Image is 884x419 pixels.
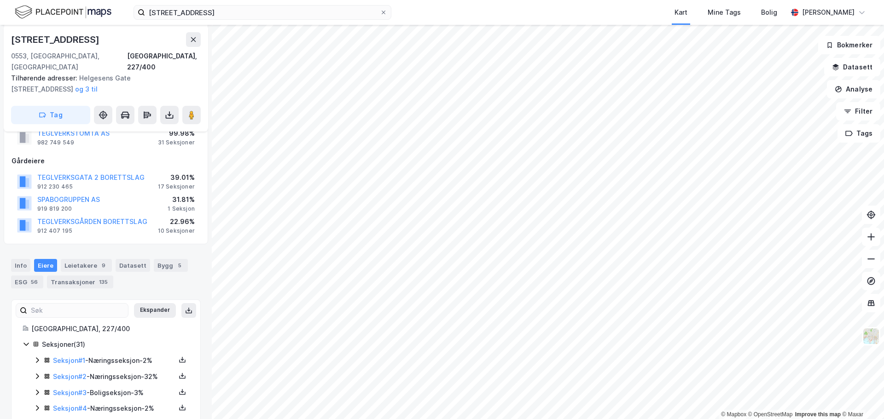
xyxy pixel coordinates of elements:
div: 135 [97,277,110,287]
div: ESG [11,276,43,288]
div: Kart [675,7,687,18]
div: 0553, [GEOGRAPHIC_DATA], [GEOGRAPHIC_DATA] [11,51,127,73]
div: 1 Seksjon [168,205,195,212]
input: Søk [27,304,128,317]
div: 912 407 195 [37,227,72,235]
div: 39.01% [158,172,195,183]
div: 99.98% [158,128,195,139]
button: Ekspander [134,303,176,318]
div: 22.96% [158,216,195,227]
div: 31.81% [168,194,195,205]
img: logo.f888ab2527a4732fd821a326f86c7f29.svg [15,4,111,20]
div: Bygg [154,259,188,272]
div: Datasett [116,259,150,272]
div: Info [11,259,30,272]
div: Leietakere [61,259,112,272]
div: 56 [29,277,40,287]
div: - Næringsseksjon - 2% [53,403,175,414]
button: Tags [837,124,880,143]
div: 982 749 549 [37,139,74,146]
a: Seksjon#2 [53,373,87,380]
button: Tag [11,106,90,124]
div: - Næringsseksjon - 32% [53,371,175,382]
div: - Boligseksjon - 3% [53,387,175,398]
button: Bokmerker [818,36,880,54]
a: Seksjon#3 [53,389,87,396]
a: Seksjon#4 [53,404,87,412]
div: [PERSON_NAME] [802,7,855,18]
div: [GEOGRAPHIC_DATA], 227/400 [31,323,189,334]
div: 5 [175,261,184,270]
iframe: Chat Widget [838,375,884,419]
a: Improve this map [795,411,841,418]
div: 17 Seksjoner [158,183,195,190]
a: Mapbox [721,411,746,418]
div: [STREET_ADDRESS] [11,32,101,47]
div: Kontrollprogram for chat [838,375,884,419]
button: Datasett [824,58,880,76]
div: Transaksjoner [47,276,113,288]
div: Eiere [34,259,57,272]
button: Filter [836,102,880,121]
div: 912 230 465 [37,183,73,190]
div: - Næringsseksjon - 2% [53,355,175,366]
div: 9 [99,261,108,270]
div: 919 819 200 [37,205,72,212]
div: [GEOGRAPHIC_DATA], 227/400 [127,51,201,73]
a: Seksjon#1 [53,356,85,364]
input: Søk på adresse, matrikkel, gårdeiere, leietakere eller personer [145,6,380,19]
div: Mine Tags [708,7,741,18]
div: 31 Seksjoner [158,139,195,146]
button: Analyse [827,80,880,98]
div: Seksjoner ( 31 ) [42,339,189,350]
div: Helgesens Gate [STREET_ADDRESS] [11,73,193,95]
span: Tilhørende adresser: [11,74,79,82]
a: OpenStreetMap [748,411,793,418]
img: Z [862,327,880,345]
div: Gårdeiere [12,155,200,166]
div: Bolig [761,7,777,18]
div: 10 Seksjoner [158,227,195,235]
